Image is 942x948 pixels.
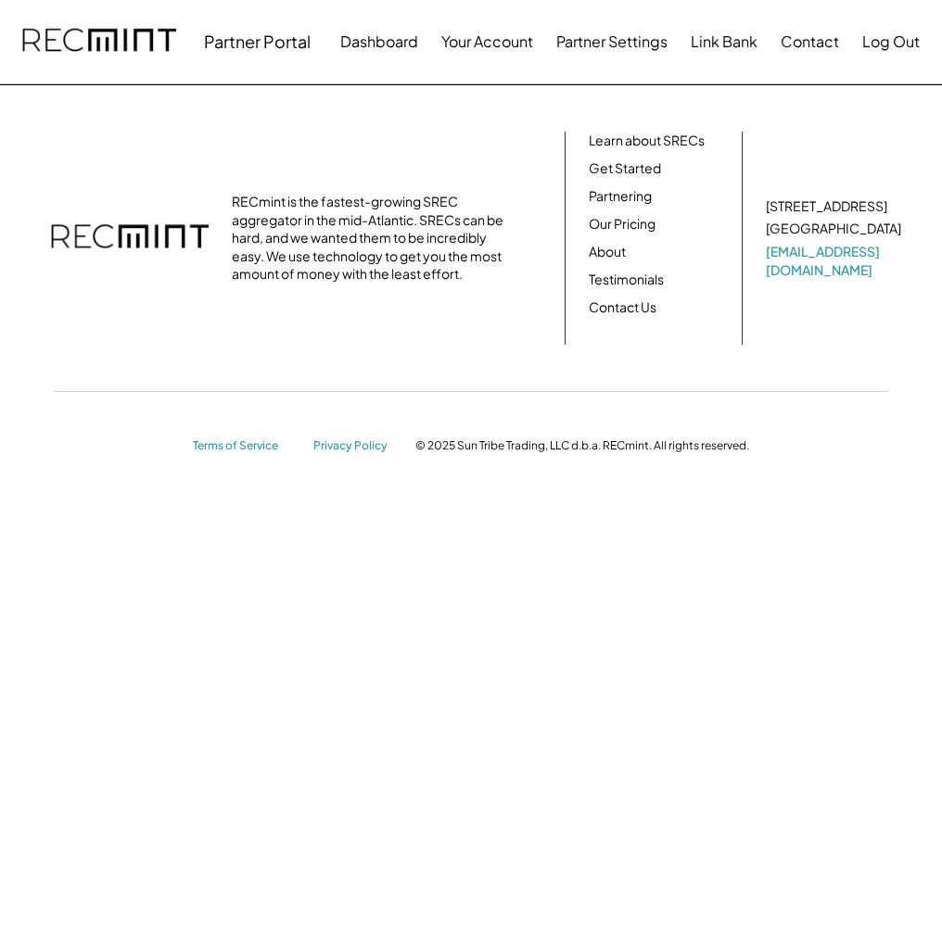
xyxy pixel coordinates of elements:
[862,23,920,60] button: Log Out
[766,243,905,279] a: [EMAIL_ADDRESS][DOMAIN_NAME]
[691,23,757,60] button: Link Bank
[232,193,510,284] div: RECmint is the fastest-growing SREC aggregator in the mid-Atlantic. SRECs can be hard, and we wan...
[766,220,901,238] div: [GEOGRAPHIC_DATA]
[313,438,397,454] a: Privacy Policy
[589,243,626,261] a: About
[589,215,656,234] a: Our Pricing
[51,206,209,271] img: recmint-logotype%403x.png
[204,31,311,52] div: Partner Portal
[766,197,887,216] div: [STREET_ADDRESS]
[415,438,749,453] div: © 2025 Sun Tribe Trading, LLC d.b.a. RECmint. All rights reserved.
[589,271,664,289] a: Testimonials
[556,23,668,60] button: Partner Settings
[589,159,661,178] a: Get Started
[441,23,533,60] button: Your Account
[340,23,418,60] button: Dashboard
[589,132,705,150] a: Learn about SRECs
[22,10,176,73] img: recmint-logotype%403x.png
[781,23,839,60] button: Contact
[589,187,652,206] a: Partnering
[589,298,656,317] a: Contact Us
[193,438,295,454] a: Terms of Service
